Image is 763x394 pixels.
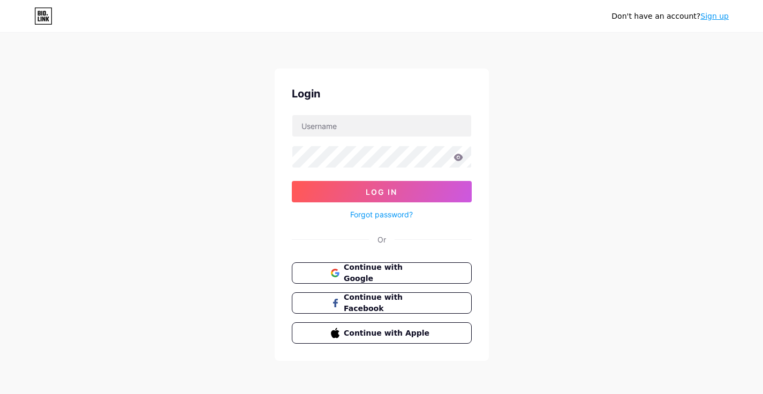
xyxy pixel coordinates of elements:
[611,11,729,22] div: Don't have an account?
[344,262,432,284] span: Continue with Google
[292,292,472,314] button: Continue with Facebook
[700,12,729,20] a: Sign up
[377,234,386,245] div: Or
[292,262,472,284] button: Continue with Google
[292,181,472,202] button: Log In
[292,115,471,137] input: Username
[350,209,413,220] a: Forgot password?
[292,86,472,102] div: Login
[344,328,432,339] span: Continue with Apple
[366,187,397,196] span: Log In
[344,292,432,314] span: Continue with Facebook
[292,322,472,344] button: Continue with Apple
